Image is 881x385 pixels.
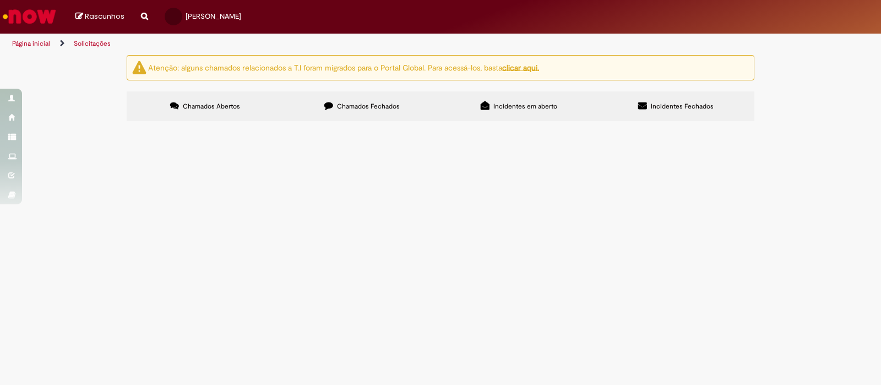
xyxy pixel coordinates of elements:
span: Incidentes Fechados [651,102,714,111]
img: ServiceNow [1,6,58,28]
span: [PERSON_NAME] [186,12,241,21]
ul: Trilhas de página [8,34,579,54]
a: Solicitações [74,39,111,48]
a: Página inicial [12,39,50,48]
span: Rascunhos [85,11,124,21]
ng-bind-html: Atenção: alguns chamados relacionados a T.I foram migrados para o Portal Global. Para acessá-los,... [148,62,539,72]
span: Chamados Fechados [337,102,400,111]
a: clicar aqui. [502,62,539,72]
span: Chamados Abertos [183,102,240,111]
span: Incidentes em aberto [493,102,557,111]
a: Rascunhos [75,12,124,22]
